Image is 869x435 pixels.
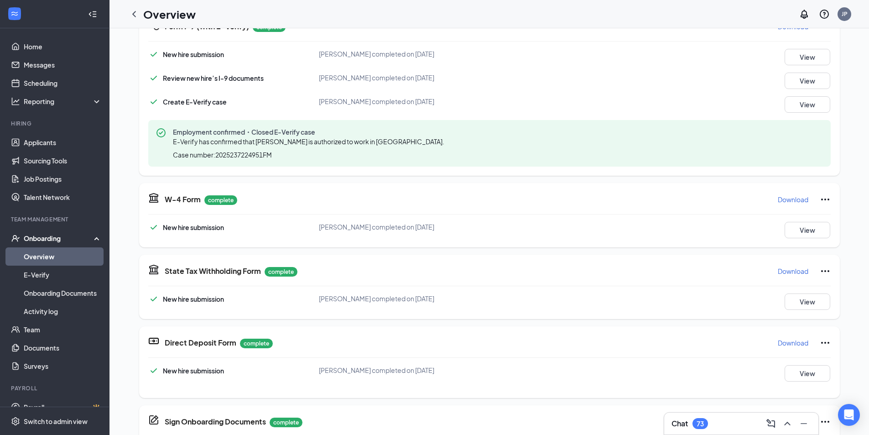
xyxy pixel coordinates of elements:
[778,267,808,276] p: Download
[24,133,102,152] a: Applicants
[785,96,830,113] button: View
[148,365,159,376] svg: Checkmark
[24,417,88,426] div: Switch to admin view
[10,9,19,18] svg: WorkstreamLogo
[24,170,102,188] a: Job Postings
[780,416,795,431] button: ChevronUp
[163,223,224,231] span: New hire submission
[842,10,848,18] div: JP
[165,338,236,348] h5: Direct Deposit Form
[204,195,237,205] p: complete
[782,418,793,429] svg: ChevronUp
[129,9,140,20] svg: ChevronLeft
[265,267,297,277] p: complete
[11,384,100,392] div: Payroll
[240,339,273,348] p: complete
[24,284,102,302] a: Onboarding Documents
[819,9,830,20] svg: QuestionInfo
[148,264,159,275] svg: TaxGovernmentIcon
[319,73,434,82] span: [PERSON_NAME] completed on [DATE]
[820,194,831,205] svg: Ellipses
[24,247,102,266] a: Overview
[319,294,434,303] span: [PERSON_NAME] completed on [DATE]
[785,222,830,238] button: View
[148,49,159,60] svg: Checkmark
[163,50,224,58] span: New hire submission
[785,365,830,382] button: View
[319,366,434,374] span: [PERSON_NAME] completed on [DATE]
[24,320,102,339] a: Team
[796,416,811,431] button: Minimize
[148,192,159,203] svg: TaxGovernmentIcon
[165,194,201,204] h5: W-4 Form
[785,293,830,310] button: View
[11,97,20,106] svg: Analysis
[11,417,20,426] svg: Settings
[799,9,810,20] svg: Notifications
[319,50,434,58] span: [PERSON_NAME] completed on [DATE]
[778,195,808,204] p: Download
[777,335,809,350] button: Download
[24,266,102,284] a: E-Verify
[163,295,224,303] span: New hire submission
[24,339,102,357] a: Documents
[697,420,704,428] div: 73
[671,419,688,429] h3: Chat
[148,73,159,84] svg: Checkmark
[765,418,776,429] svg: ComposeMessage
[11,120,100,127] div: Hiring
[24,357,102,375] a: Surveys
[820,337,831,348] svg: Ellipses
[24,74,102,92] a: Scheduling
[820,416,831,427] svg: Ellipses
[165,266,261,276] h5: State Tax Withholding Form
[838,404,860,426] div: Open Intercom Messenger
[24,188,102,206] a: Talent Network
[778,338,808,347] p: Download
[173,137,444,146] span: E-Verify has confirmed that [PERSON_NAME] is authorized to work in [GEOGRAPHIC_DATA].
[156,127,167,138] svg: CheckmarkCircle
[24,234,94,243] div: Onboarding
[24,152,102,170] a: Sourcing Tools
[148,293,159,304] svg: Checkmark
[173,127,448,136] span: Employment confirmed・Closed E-Verify case
[319,97,434,105] span: [PERSON_NAME] completed on [DATE]
[148,96,159,107] svg: Checkmark
[148,335,159,346] svg: DirectDepositIcon
[24,398,102,416] a: PayrollCrown
[785,49,830,65] button: View
[165,417,266,427] h5: Sign Onboarding Documents
[148,414,159,425] svg: CompanyDocumentIcon
[11,215,100,223] div: Team Management
[798,418,809,429] svg: Minimize
[88,10,97,19] svg: Collapse
[163,98,227,106] span: Create E-Verify case
[319,223,434,231] span: [PERSON_NAME] completed on [DATE]
[777,264,809,278] button: Download
[24,56,102,74] a: Messages
[24,37,102,56] a: Home
[820,266,831,277] svg: Ellipses
[24,97,102,106] div: Reporting
[777,192,809,207] button: Download
[270,418,302,427] p: complete
[148,222,159,233] svg: Checkmark
[163,367,224,375] span: New hire submission
[163,74,264,82] span: Review new hire’s I-9 documents
[11,234,20,243] svg: UserCheck
[764,416,778,431] button: ComposeMessage
[143,6,196,22] h1: Overview
[173,150,272,159] span: Case number: 2025237224951FM
[785,73,830,89] button: View
[24,302,102,320] a: Activity log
